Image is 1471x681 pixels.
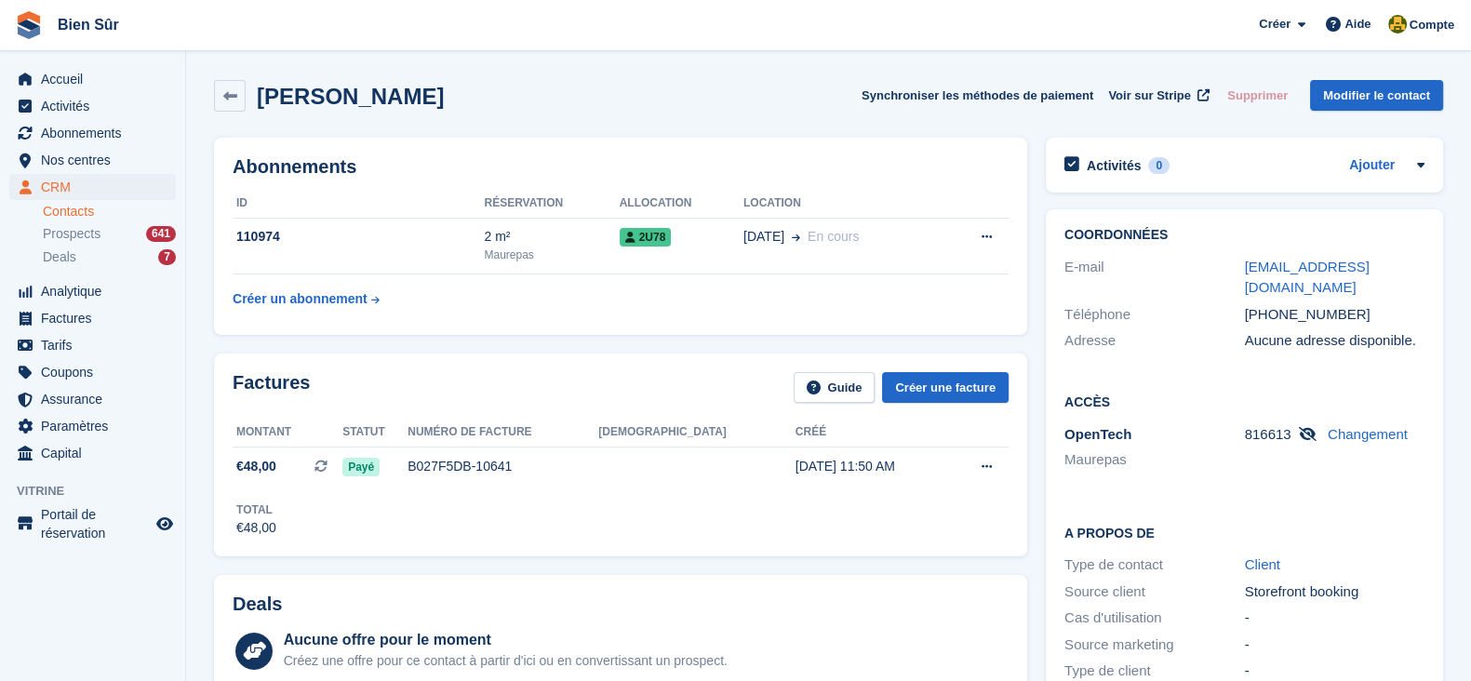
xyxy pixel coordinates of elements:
a: menu [9,120,176,146]
span: [DATE] [743,227,784,247]
a: menu [9,147,176,173]
a: Voir sur Stripe [1101,80,1212,111]
th: Allocation [620,189,743,219]
div: Storefront booking [1245,581,1425,603]
span: Vitrine [17,482,185,501]
th: Numéro de facture [408,418,598,447]
span: Assurance [41,386,153,412]
div: Source marketing [1064,634,1245,656]
div: Total [236,501,276,518]
span: Coupons [41,359,153,385]
div: Aucune offre pour le moment [284,629,728,651]
img: stora-icon-8386f47178a22dfd0bd8f6a31ec36ba5ce8667c1dd55bd0f319d3a0aa187defe.svg [15,11,43,39]
h2: [PERSON_NAME] [257,84,444,109]
a: Client [1245,556,1280,572]
span: Activités [41,93,153,119]
div: Source client [1064,581,1245,603]
h2: Coordonnées [1064,228,1424,243]
a: Créer une facture [882,372,1009,403]
a: Bien Sûr [50,9,127,40]
a: menu [9,386,176,412]
a: menu [9,505,176,542]
span: Tarifs [41,332,153,358]
div: Type de contact [1064,554,1245,576]
div: Adresse [1064,330,1245,352]
a: menu [9,174,176,200]
a: Boutique d'aperçu [154,513,176,535]
th: Statut [342,418,408,447]
h2: Accès [1064,392,1424,410]
img: Fatima Kelaaoui [1388,15,1407,33]
span: Abonnements [41,120,153,146]
th: Créé [796,418,949,447]
a: menu [9,305,176,331]
div: €48,00 [236,518,276,538]
span: CRM [41,174,153,200]
span: OpenTech [1064,426,1131,442]
th: Location [743,189,942,219]
a: menu [9,66,176,92]
span: Paramètres [41,413,153,439]
h2: Factures [233,372,310,403]
div: Cas d'utilisation [1064,608,1245,629]
div: [PHONE_NUMBER] [1245,304,1425,326]
th: [DEMOGRAPHIC_DATA] [598,418,796,447]
div: 0 [1148,157,1170,174]
div: 2 m² [484,227,619,247]
a: [EMAIL_ADDRESS][DOMAIN_NAME] [1245,259,1370,296]
div: Téléphone [1064,304,1245,326]
a: menu [9,359,176,385]
a: Changement [1328,426,1408,442]
a: Créer un abonnement [233,282,380,316]
span: Prospects [43,225,100,243]
a: Guide [794,372,876,403]
h2: Deals [233,594,282,615]
th: ID [233,189,484,219]
div: Créer un abonnement [233,289,368,309]
div: Aucune adresse disponible. [1245,330,1425,352]
span: Aide [1344,15,1371,33]
div: - [1245,634,1425,656]
span: 816613 [1245,426,1291,442]
div: Maurepas [484,247,619,263]
th: Réservation [484,189,619,219]
button: Supprimer [1220,80,1295,111]
span: Nos centres [41,147,153,173]
div: E-mail [1064,257,1245,299]
span: En cours [808,229,859,244]
div: 7 [158,249,176,265]
div: [DATE] 11:50 AM [796,457,949,476]
a: menu [9,413,176,439]
h2: Activités [1087,157,1141,174]
a: menu [9,440,176,466]
span: Compte [1410,16,1454,34]
div: B027F5DB-10641 [408,457,598,476]
a: Modifier le contact [1310,80,1443,111]
span: Voir sur Stripe [1108,87,1191,105]
div: Créez une offre pour ce contact à partir d'ici ou en convertissant un prospect. [284,651,728,671]
a: Prospects 641 [43,224,176,244]
span: Créer [1259,15,1290,33]
button: Synchroniser les méthodes de paiement [862,80,1093,111]
span: Accueil [41,66,153,92]
h2: Abonnements [233,156,1009,178]
span: Payé [342,458,380,476]
div: - [1245,608,1425,629]
a: Deals 7 [43,247,176,267]
span: Analytique [41,278,153,304]
span: Portail de réservation [41,505,153,542]
span: €48,00 [236,457,276,476]
span: 2U78 [620,228,672,247]
a: Ajouter [1349,155,1395,177]
a: Contacts [43,203,176,220]
li: Maurepas [1064,449,1245,471]
a: menu [9,93,176,119]
a: menu [9,332,176,358]
th: Montant [233,418,342,447]
span: Factures [41,305,153,331]
span: Capital [41,440,153,466]
div: 641 [146,226,176,242]
div: 110974 [233,227,484,247]
h2: A propos de [1064,523,1424,541]
span: Deals [43,248,76,266]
